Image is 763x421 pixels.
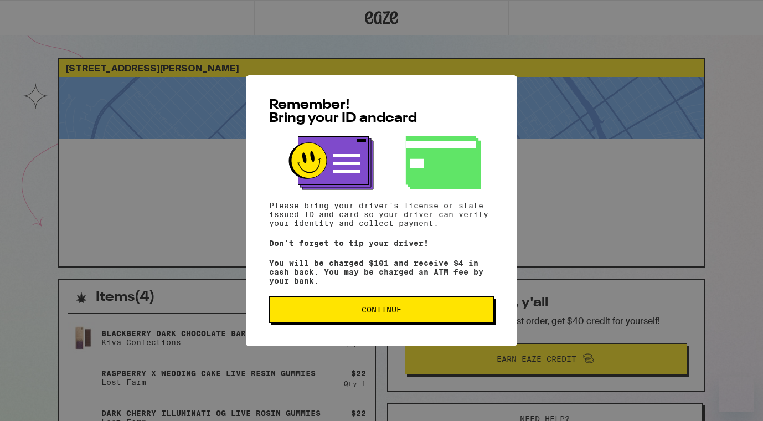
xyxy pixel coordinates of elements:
p: Please bring your driver's license or state issued ID and card so your driver can verify your ide... [269,201,494,228]
iframe: Button to launch messaging window [719,377,754,412]
p: Don't forget to tip your driver! [269,239,494,248]
span: Remember! Bring your ID and card [269,99,417,125]
button: Continue [269,296,494,323]
span: Continue [362,306,401,314]
p: You will be charged $101 and receive $4 in cash back. You may be charged an ATM fee by your bank. [269,259,494,285]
